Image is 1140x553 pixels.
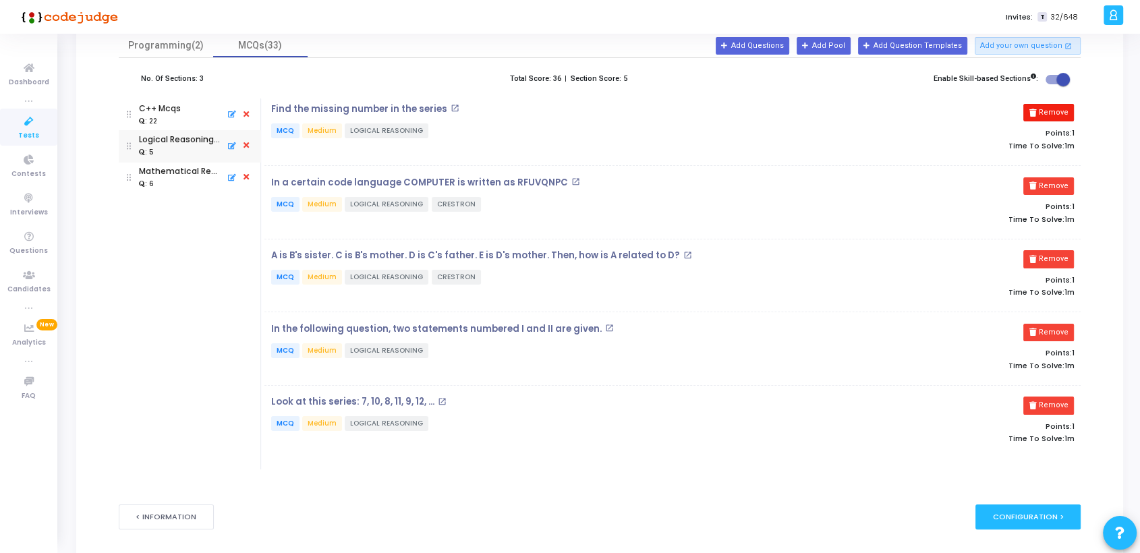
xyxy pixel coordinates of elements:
[302,197,342,212] span: Medium
[9,77,49,88] span: Dashboard
[271,197,300,212] span: MCQ
[345,416,428,431] span: LOGICAL REASONING
[127,38,205,53] div: Programming(2)
[1037,12,1046,22] span: T
[1064,361,1074,370] span: 1m
[816,422,1075,431] p: Points:
[139,117,157,127] div: : 22
[17,3,118,30] img: logo
[22,390,36,402] span: FAQ
[7,284,51,295] span: Candidates
[302,343,342,358] span: Medium
[816,288,1075,297] p: Time To Solve:
[816,349,1075,357] p: Points:
[1023,177,1074,195] button: Remove
[858,37,967,55] button: Add Question Templates
[221,38,300,53] div: MCQs(33)
[345,343,428,358] span: LOGICAL REASONING
[816,215,1075,224] p: Time To Solve:
[1064,142,1074,150] span: 1m
[139,148,154,158] div: : 5
[9,245,48,257] span: Questions
[1064,434,1074,443] span: 1m
[141,74,204,85] label: No. Of Sections: 3
[1071,421,1074,432] span: 1
[119,504,215,529] button: < Information
[139,134,221,146] div: Logical Reasoning Mcqs
[18,130,39,142] span: Tests
[975,37,1081,55] button: Add your own question
[716,37,789,55] button: Add Questions
[1071,347,1074,358] span: 1
[605,324,614,332] mat-icon: open_in_new
[12,337,46,349] span: Analytics
[816,142,1075,150] p: Time To Solve:
[271,324,602,334] p: In the following question, two statements numbered I and II are given.
[1064,41,1072,51] mat-icon: open_in_new
[345,123,428,138] span: LOGICAL REASONING
[139,103,181,115] div: C++ Mcqs
[271,123,300,138] span: MCQ
[797,37,851,55] button: Add Pool
[1023,250,1074,268] button: Remove
[571,74,627,85] label: Section Score: 5
[139,165,221,177] div: Mathematical Reasoning Mcqs
[1071,274,1074,285] span: 1
[816,276,1075,285] p: Points:
[571,177,580,186] mat-icon: open_in_new
[271,416,300,431] span: MCQ
[975,504,1081,529] div: Configuration >
[1064,288,1074,297] span: 1m
[271,397,434,407] p: Look at this series: 7, 10, 8, 11, 9, 12, ...
[345,197,428,212] span: LOGICAL REASONING
[271,270,300,285] span: MCQ
[302,416,342,431] span: Medium
[271,104,447,115] p: Find the missing number in the series
[1071,201,1074,212] span: 1
[302,123,342,138] span: Medium
[816,129,1075,138] p: Points:
[271,343,300,358] span: MCQ
[451,104,459,113] mat-icon: open_in_new
[1005,11,1032,23] label: Invites:
[1023,324,1074,341] button: Remove
[934,74,1038,85] label: Enable Skill-based Sections :
[1064,215,1074,224] span: 1m
[565,74,567,83] b: |
[816,202,1075,211] p: Points:
[432,270,481,285] span: CRESTRON
[816,434,1075,443] p: Time To Solve:
[36,319,57,330] span: New
[1050,11,1077,23] span: 32/648
[127,130,132,162] img: drag icon
[271,250,680,261] p: A is B's sister. C is B's mother. D is C's father. E is D's mother. Then, how is A related to D?
[127,162,132,194] img: drag icon
[438,397,447,406] mat-icon: open_in_new
[683,251,692,260] mat-icon: open_in_new
[139,179,154,190] div: : 6
[1071,127,1074,138] span: 1
[1023,397,1074,414] button: Remove
[816,361,1075,370] p: Time To Solve:
[510,74,561,85] label: Total Score: 36
[10,207,48,219] span: Interviews
[432,197,481,212] span: CRESTRON
[271,177,568,188] p: In a certain code language COMPUTER is written as RFUVQNPC
[11,169,46,180] span: Contests
[302,270,342,285] span: Medium
[1023,104,1074,121] button: Remove
[127,98,132,130] img: drag icon
[345,270,428,285] span: LOGICAL REASONING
